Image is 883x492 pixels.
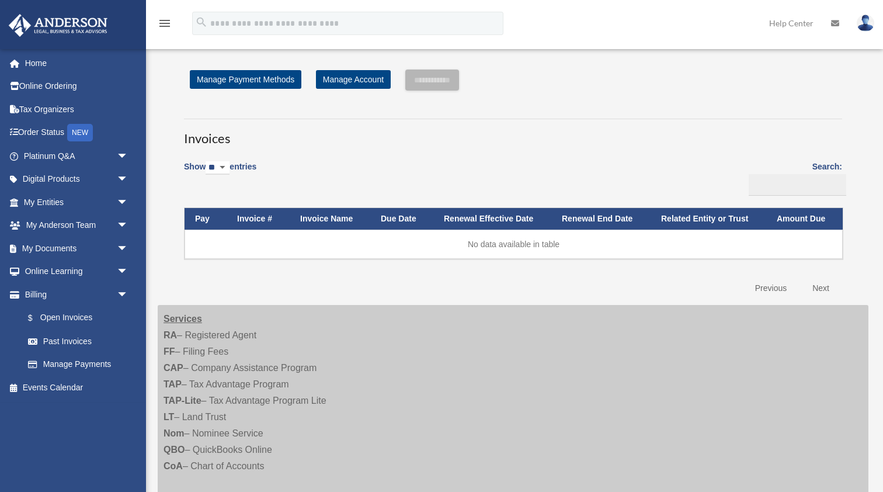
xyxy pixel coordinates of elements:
a: Next [804,276,838,300]
a: Tax Organizers [8,98,146,121]
strong: CAP [164,363,183,373]
a: Online Learningarrow_drop_down [8,260,146,283]
strong: Services [164,314,202,324]
span: arrow_drop_down [117,214,140,238]
a: My Entitiesarrow_drop_down [8,190,146,214]
img: Anderson Advisors Platinum Portal [5,14,111,37]
select: Showentries [206,161,230,175]
a: Events Calendar [8,376,146,399]
strong: CoA [164,461,183,471]
a: Online Ordering [8,75,146,98]
th: Related Entity or Trust: activate to sort column ascending [651,208,766,230]
strong: LT [164,412,174,422]
a: Order StatusNEW [8,121,146,145]
th: Pay: activate to sort column descending [185,208,227,230]
label: Search: [745,160,842,196]
input: Search: [749,174,846,196]
strong: RA [164,330,177,340]
strong: Nom [164,428,185,438]
span: arrow_drop_down [117,283,140,307]
a: My Documentsarrow_drop_down [8,237,146,260]
a: $Open Invoices [16,306,134,330]
span: arrow_drop_down [117,260,140,284]
h3: Invoices [184,119,842,148]
a: Platinum Q&Aarrow_drop_down [8,144,146,168]
strong: FF [164,347,175,356]
a: Manage Account [316,70,391,89]
a: menu [158,20,172,30]
a: Past Invoices [16,330,140,353]
span: arrow_drop_down [117,168,140,192]
td: No data available in table [185,230,843,259]
th: Renewal End Date: activate to sort column ascending [551,208,651,230]
label: Show entries [184,160,256,186]
th: Invoice #: activate to sort column ascending [227,208,290,230]
a: Billingarrow_drop_down [8,283,140,306]
span: arrow_drop_down [117,237,140,261]
strong: TAP-Lite [164,396,201,406]
span: $ [34,311,40,325]
i: search [195,16,208,29]
th: Due Date: activate to sort column ascending [370,208,433,230]
a: Manage Payment Methods [190,70,301,89]
th: Renewal Effective Date: activate to sort column ascending [433,208,551,230]
div: NEW [67,124,93,141]
i: menu [158,16,172,30]
a: Previous [746,276,795,300]
strong: TAP [164,379,182,389]
span: arrow_drop_down [117,144,140,168]
th: Invoice Name: activate to sort column ascending [290,208,370,230]
span: arrow_drop_down [117,190,140,214]
a: Digital Productsarrow_drop_down [8,168,146,191]
th: Amount Due: activate to sort column ascending [766,208,843,230]
img: User Pic [857,15,874,32]
a: Home [8,51,146,75]
a: Manage Payments [16,353,140,376]
a: My Anderson Teamarrow_drop_down [8,214,146,237]
strong: QBO [164,445,185,455]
